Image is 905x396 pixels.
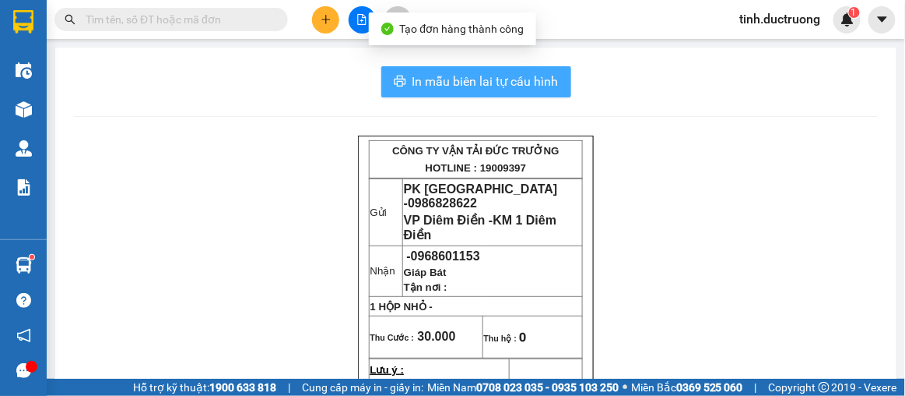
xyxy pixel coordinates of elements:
span: 0 [519,330,526,345]
sup: 1 [849,7,860,18]
span: 0968601153 [411,249,480,263]
span: 0986828622 [408,196,477,210]
strong: CÔNG TY VẬN TẢI ĐỨC TRƯỞNG [392,145,559,157]
span: 0946758884 [49,107,118,120]
img: warehouse-icon [16,257,32,274]
span: | [755,379,757,396]
span: Miền Bắc [631,379,743,396]
span: 1 HỘP NHỎ - [370,301,433,313]
img: warehouse-icon [16,101,32,118]
strong: 0708 023 035 - 0935 103 250 [476,381,619,394]
img: warehouse-icon [16,62,32,79]
img: warehouse-icon [16,140,32,157]
span: Giáp Bát [404,267,447,278]
span: plus [321,14,331,25]
span: 19009397 [121,23,167,34]
span: Nhận [12,115,37,127]
span: Cung cấp máy in - giấy in: [302,379,423,396]
sup: 1 [30,255,34,260]
span: Gửi [12,57,28,69]
img: solution-icon [16,179,32,196]
span: file-add [356,14,367,25]
button: plus [312,6,339,34]
strong: HOTLINE : [66,23,118,34]
img: icon-new-feature [840,12,854,27]
button: caret-down [868,6,896,34]
span: printer [394,75,406,90]
strong: Lưu ý : [370,364,405,376]
span: Miền Nam [427,379,619,396]
span: PK [GEOGRAPHIC_DATA] - [404,182,558,210]
span: - [45,40,49,53]
span: VP Diêm Điền - [404,214,556,242]
span: search [65,14,75,25]
span: Thu Cước : [370,333,415,342]
span: VP Diêm Điền - [45,57,198,85]
span: Hỗ trợ kỹ thuật: [133,379,276,396]
span: message [16,363,31,378]
span: | [288,379,290,396]
img: logo-vxr [13,10,33,34]
span: 1 [851,7,857,18]
span: TB1510250470 [510,377,582,389]
span: Nhận [370,265,395,277]
span: caret-down [875,12,889,27]
strong: Thu hộ : [484,334,517,343]
input: Tìm tên, số ĐT hoặc mã đơn [86,11,269,28]
strong: 0369 525 060 [676,381,743,394]
strong: 1900 633 818 [209,381,276,394]
span: In mẫu biên lai tự cấu hình [412,72,559,91]
span: Tạo đơn hàng thành công [400,23,524,35]
span: KM 1 Diêm Điền [404,214,556,242]
button: printerIn mẫu biên lai tự cấu hình [381,66,571,97]
span: Gửi [370,207,387,218]
span: check-circle [381,23,394,35]
span: 0979166816 THÀNH - [45,93,164,120]
span: question-circle [16,293,31,308]
strong: HOTLINE : [426,162,478,174]
span: Tận nơi : [404,281,447,293]
span: tinh.ductruong [728,9,833,29]
span: 30.000 [418,330,456,343]
span: ⚪️ [623,384,627,391]
span: notification [16,328,31,343]
button: file-add [349,6,376,34]
span: 19009397 [480,162,526,174]
button: aim [384,6,412,34]
span: - [407,249,480,263]
strong: CÔNG TY VẬN TẢI ĐỨC TRƯỞNG [33,9,201,20]
span: copyright [819,382,830,393]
